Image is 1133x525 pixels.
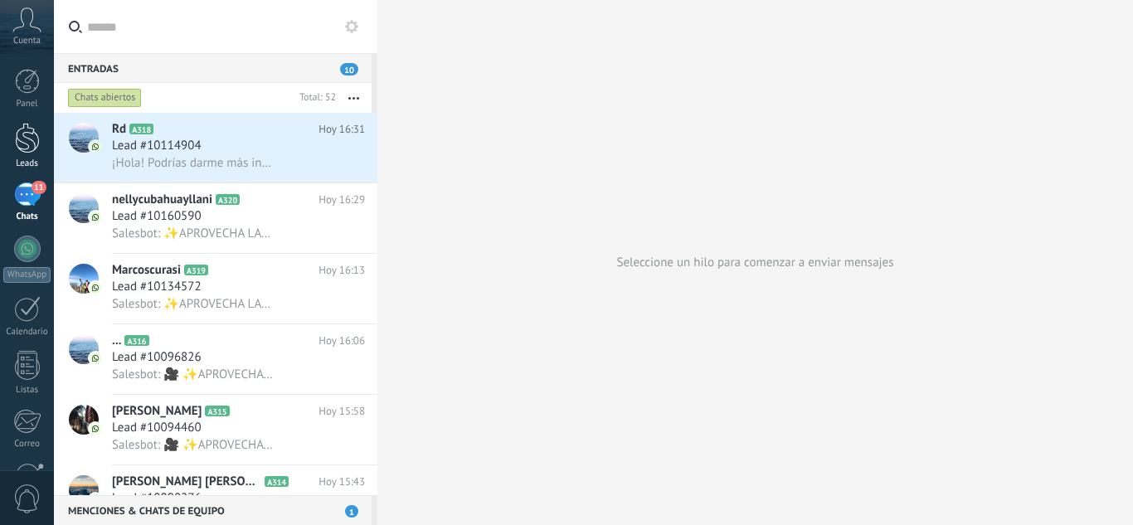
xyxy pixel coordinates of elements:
[112,121,126,138] span: Rd
[112,349,202,366] span: Lead #10096826
[265,476,289,487] span: A314
[112,437,274,453] span: Salesbot: 🎥 ✨APROVECHA LA OFERTA A SOLO 10 SOLES ✨ accede a tu CURSO DE MECÁNICA AUTOMOTRIZ *🚗🔧+ ...
[3,99,51,109] div: Panel
[54,254,377,323] a: avatariconMarcoscurasiA319Hoy 16:13Lead #10134572Salesbot: ✨APROVECHA LA OFERTA A SOLO 10 SOLES ✨...
[54,53,372,83] div: Entradas
[32,181,46,194] span: 11
[68,88,142,108] div: Chats abiertos
[54,495,372,525] div: Menciones & Chats de equipo
[319,474,365,490] span: Hoy 15:43
[112,420,202,436] span: Lead #10094460
[345,505,358,518] span: 1
[319,121,365,138] span: Hoy 16:31
[216,194,240,205] span: A320
[3,158,51,169] div: Leads
[319,333,365,349] span: Hoy 16:06
[129,124,153,134] span: A318
[319,403,365,420] span: Hoy 15:58
[3,211,51,222] div: Chats
[90,141,101,153] img: icon
[293,90,336,106] div: Total: 52
[13,36,41,46] span: Cuenta
[112,474,261,490] span: [PERSON_NAME] [PERSON_NAME] Llonto
[54,324,377,394] a: avataricon...A316Hoy 16:06Lead #10096826Salesbot: 🎥 ✨APROVECHA LA OFERTA A SOLO 10 SOLES ✨ accede...
[3,327,51,338] div: Calendario
[3,267,51,283] div: WhatsApp
[90,352,101,364] img: icon
[112,208,202,225] span: Lead #10160590
[90,211,101,223] img: icon
[319,192,365,208] span: Hoy 16:29
[124,335,148,346] span: A316
[3,385,51,396] div: Listas
[112,279,202,295] span: Lead #10134572
[54,395,377,464] a: avataricon[PERSON_NAME]A315Hoy 15:58Lead #10094460Salesbot: 🎥 ✨APROVECHA LA OFERTA A SOLO 10 SOLE...
[54,113,377,182] a: avatariconRdA318Hoy 16:31Lead #10114904¡Hola! Podrías darme más información de...
[112,155,274,171] span: ¡Hola! Podrías darme más información de...
[112,403,202,420] span: [PERSON_NAME]
[112,138,202,154] span: Lead #10114904
[112,333,121,349] span: ...
[54,183,377,253] a: avatariconnellycubahuayllaniA320Hoy 16:29Lead #10160590Salesbot: ✨APROVECHA LA OFERTA A SOLO 10 S...
[112,192,212,208] span: nellycubahuayllani
[90,423,101,435] img: icon
[90,493,101,505] img: icon
[112,226,274,241] span: Salesbot: ✨APROVECHA LA OFERTA A SOLO 10 SOLES ✨ accede a tu CURSO DE MECÁNICA AUTOMOTRIZ *🚗🔧+ 🎁3...
[340,63,358,75] span: 10
[112,367,274,382] span: Salesbot: 🎥 ✨APROVECHA LA OFERTA A SOLO 10 SOLES ✨ accede a tu CURSO DE MECÁNICA AUTOMOTRIZ *🚗🔧+ ...
[112,296,274,312] span: Salesbot: ✨APROVECHA LA OFERTA A SOLO 10 SOLES ✨ accede a tu CURSO DE MECÁNICA AUTOMOTRIZ *🚗🔧+ 🎁3...
[112,262,181,279] span: Marcoscurasi
[3,439,51,450] div: Correo
[112,490,202,507] span: Lead #10090276
[319,262,365,279] span: Hoy 16:13
[90,282,101,294] img: icon
[184,265,208,275] span: A319
[205,406,229,416] span: A315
